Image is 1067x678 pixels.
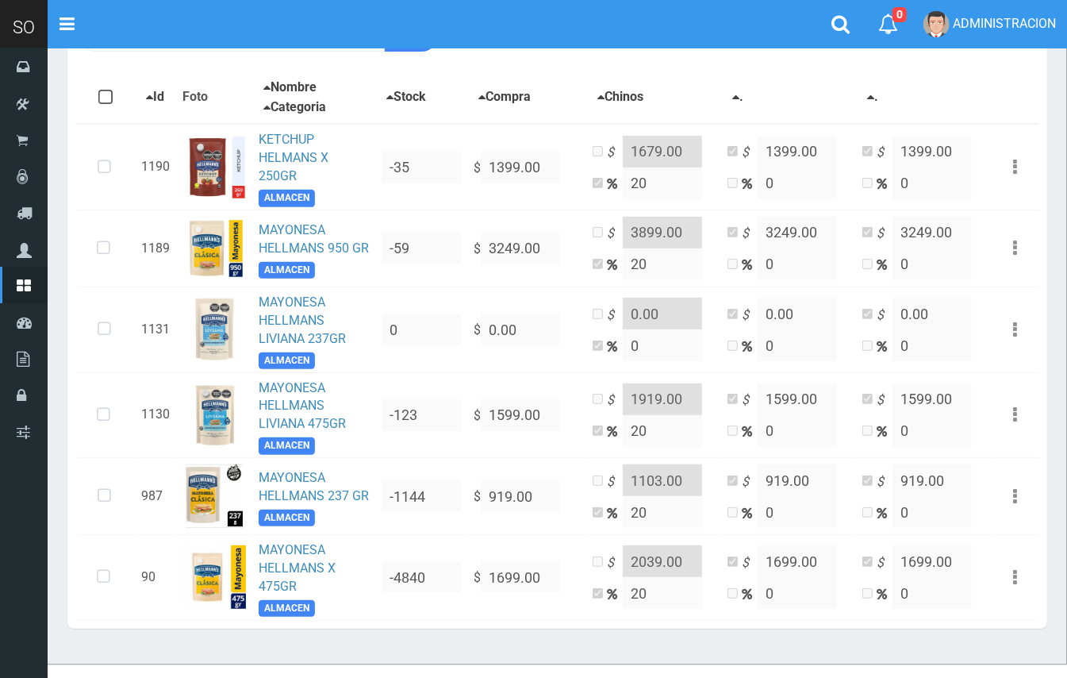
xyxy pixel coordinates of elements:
img: ... [182,136,246,199]
td: $ [467,124,586,210]
button: Nombre [259,78,321,98]
i: $ [607,306,623,325]
img: ... [182,217,246,280]
i: $ [607,225,623,243]
button: . [727,87,748,107]
th: Foto [176,71,252,125]
i: $ [877,225,892,243]
i: $ [877,306,892,325]
span: ALMACEN [259,437,315,454]
i: $ [877,554,892,572]
button: . [862,87,883,107]
span: ALMACEN [259,510,315,526]
td: $ [467,372,586,458]
td: $ [467,458,586,535]
i: $ [607,391,623,410]
button: Compra [474,87,535,107]
span: ADMINISTRACION [953,16,1056,31]
i: $ [877,473,892,491]
a: MAYONESA HELLMANS LIVIANA 475GR [259,380,346,432]
td: 1131 [135,287,176,372]
span: 0 [892,7,907,22]
button: Chinos [593,87,648,107]
button: Categoria [259,98,331,117]
a: MAYONESA HELLMANS 237 GR [259,470,369,503]
i: $ [742,554,758,572]
td: 1130 [135,372,176,458]
span: ALMACEN [259,190,315,206]
i: $ [742,144,758,162]
i: $ [742,225,758,243]
i: $ [607,144,623,162]
img: ... [182,383,246,447]
i: $ [877,391,892,410]
td: $ [467,535,586,621]
td: 987 [135,458,176,535]
i: $ [742,391,758,410]
td: 1189 [135,210,176,287]
i: $ [742,473,758,491]
span: ALMACEN [259,352,315,369]
td: 1190 [135,124,176,210]
span: ALMACEN [259,600,315,617]
td: $ [467,210,586,287]
img: User Image [923,11,950,37]
a: MAYONESA HELLMANS X 475GR [259,542,336,594]
a: MAYONESA HELLMANS LIVIANA 237GR [259,295,346,346]
button: Id [141,87,169,107]
i: $ [742,306,758,325]
span: ALMACEN [259,262,315,279]
img: ... [190,298,238,361]
td: $ [467,287,586,372]
td: 90 [135,535,176,621]
i: $ [877,144,892,162]
a: KETCHUP HELMANS X 250GR [259,132,328,183]
button: Stock [382,87,431,107]
img: ... [182,545,246,609]
a: MAYONESA HELLMANS 950 GR [259,222,369,256]
i: $ [607,554,623,572]
i: $ [607,473,623,491]
img: ... [186,464,244,528]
